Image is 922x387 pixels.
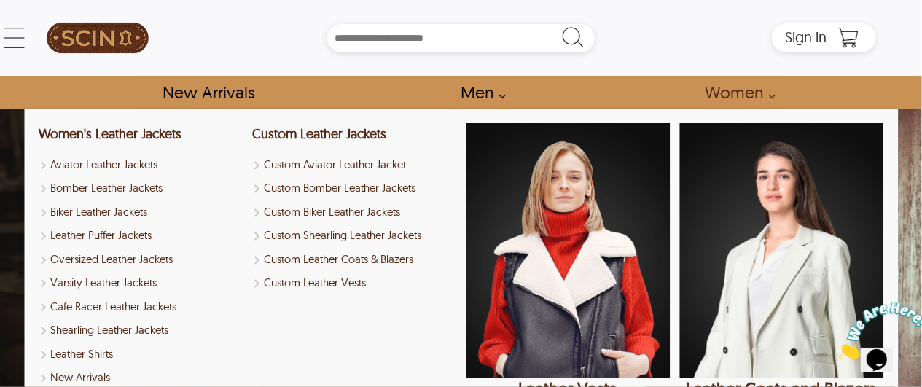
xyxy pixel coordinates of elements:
a: Shop Leather Shirts [39,346,243,363]
a: Shop Women Biker Leather Jackets [39,204,243,221]
img: Chat attention grabber [6,6,96,63]
img: SCIN [47,7,149,69]
iframe: chat widget [832,296,922,365]
a: Shop Custom Biker Leather Jackets [252,204,456,221]
a: Shop Leather Puffer Jackets [39,227,243,244]
a: shop men's leather jackets [445,76,515,109]
a: Shop Custom Leather Jackets [252,125,386,142]
a: Shopping Cart [834,27,863,49]
a: Shop Women Shearling Leather Jackets [39,322,243,339]
a: Shop Varsity Leather Jackets [39,275,243,292]
a: Shop Women Bomber Leather Jackets [39,180,243,197]
a: Shop Oversized Leather Jackets [39,251,243,268]
a: Shop Women Cafe Racer Leather Jackets [39,299,243,316]
a: Shop New Arrivals [146,76,270,109]
a: Shop Women Leather Jackets [39,125,181,142]
img: Shop Leather Vests [466,123,670,378]
a: Shop Custom Bomber Leather Jackets [252,180,456,197]
a: Shop New Arrivals [39,370,243,386]
a: Shop Custom Leather Coats & Blazers [252,251,456,268]
span: Sign in [785,28,827,46]
a: Shop Women Aviator Leather Jackets [39,157,243,173]
a: SCIN [46,7,149,69]
a: Shop Custom Leather Vests [252,275,456,292]
img: Shop Leather Coats and Blazers [679,123,883,378]
a: Sign in [785,33,827,44]
a: Shop Custom Aviator Leather Jacket [252,157,456,173]
a: Shop Women Leather Jackets [688,76,784,109]
a: Shop Custom Shearling Leather Jackets [252,227,456,244]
